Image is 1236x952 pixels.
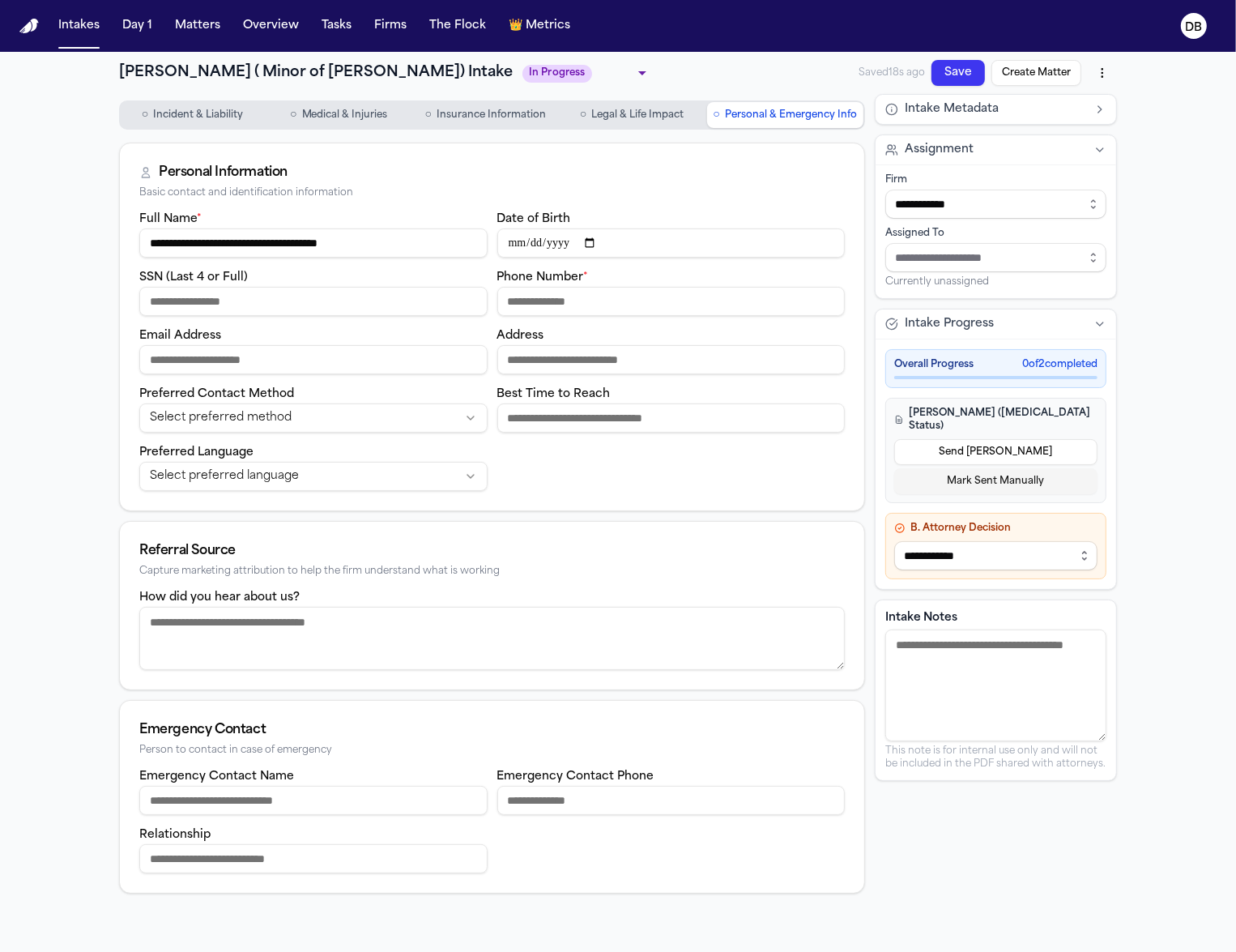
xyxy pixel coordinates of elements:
[894,522,1097,535] h4: B. Attorney Decision
[885,243,1106,272] input: Assign to staff member
[437,109,546,122] span: Insurance Information
[876,95,1116,124] button: Intake Metadata
[139,388,294,400] label: Preferred Contact Method
[497,271,589,284] label: Phone Number
[237,11,305,41] button: Overview
[139,330,221,342] label: Email Address
[885,227,1106,240] div: Assigned To
[119,62,513,84] h1: [PERSON_NAME] ( Minor of [PERSON_NAME]) Intake
[168,11,227,41] button: Matters
[315,11,358,41] button: Tasks
[591,109,684,122] span: Legal & Life Impact
[139,720,845,740] div: Emergency Contact
[19,19,39,34] img: Finch Logo
[580,107,586,123] span: ○
[139,566,845,578] div: Capture marketing attribution to help the firm understand what is working
[707,102,863,128] button: Go to Personal & Emergency Info
[885,275,989,288] span: Currently unassigned
[876,135,1116,164] button: Assignment
[142,107,148,123] span: ○
[885,190,1106,219] input: Select firm
[139,345,488,374] input: Email address
[267,102,411,128] button: Go to Medical & Injuries
[894,439,1097,465] button: Send [PERSON_NAME]
[139,771,294,783] label: Emergency Contact Name
[885,630,1106,741] textarea: Intake notes
[725,109,857,122] span: Personal & Emergency Info
[894,468,1097,494] button: Mark Sent Manually
[876,310,1116,339] button: Intake Progress
[414,102,557,128] button: Go to Insurance Information
[931,60,985,86] button: Save
[139,228,488,258] input: Full name
[497,771,654,783] label: Emergency Contact Phone
[139,844,488,873] input: Emergency contact relationship
[139,591,300,604] label: How did you hear about us?
[52,11,106,41] button: Intakes
[905,316,994,332] span: Intake Progress
[497,403,846,433] input: Best time to reach
[139,446,254,459] label: Preferred Language
[885,745,1106,771] p: This note is for internal use only and will not be included in the PDF shared with attorneys.
[139,213,202,225] label: Full Name
[894,407,1097,433] h4: [PERSON_NAME] ([MEDICAL_DATA] Status)
[139,541,845,561] div: Referral Source
[894,358,974,371] span: Overall Progress
[1088,58,1117,88] button: More actions
[139,271,248,284] label: SSN (Last 4 or Full)
[885,173,1106,186] div: Firm
[885,610,1106,626] label: Intake Notes
[368,11,413,41] button: Firms
[497,330,544,342] label: Address
[139,786,488,815] input: Emergency contact name
[859,66,925,79] span: Saved 18s ago
[19,19,39,34] a: Home
[497,287,846,316] input: Phone number
[290,107,296,123] span: ○
[502,11,577,41] button: crownMetrics
[153,109,243,122] span: Incident & Liability
[497,388,611,400] label: Best Time to Reach
[497,213,571,225] label: Date of Birth
[116,11,159,41] button: Day 1
[1022,358,1097,371] span: 0 of 2 completed
[560,102,704,128] button: Go to Legal & Life Impact
[139,187,845,199] div: Basic contact and identification information
[905,142,974,158] span: Assignment
[159,163,288,182] div: Personal Information
[522,65,592,83] span: In Progress
[497,786,846,815] input: Emergency contact phone
[139,287,488,316] input: SSN
[905,101,999,117] span: Intake Metadata
[714,107,720,123] span: ○
[139,829,211,841] label: Relationship
[423,11,492,41] button: The Flock
[424,107,431,123] span: ○
[522,62,652,84] div: Update intake status
[991,60,1081,86] button: Create Matter
[139,745,845,757] div: Person to contact in case of emergency
[302,109,388,122] span: Medical & Injuries
[497,345,846,374] input: Address
[497,228,846,258] input: Date of birth
[121,102,264,128] button: Go to Incident & Liability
